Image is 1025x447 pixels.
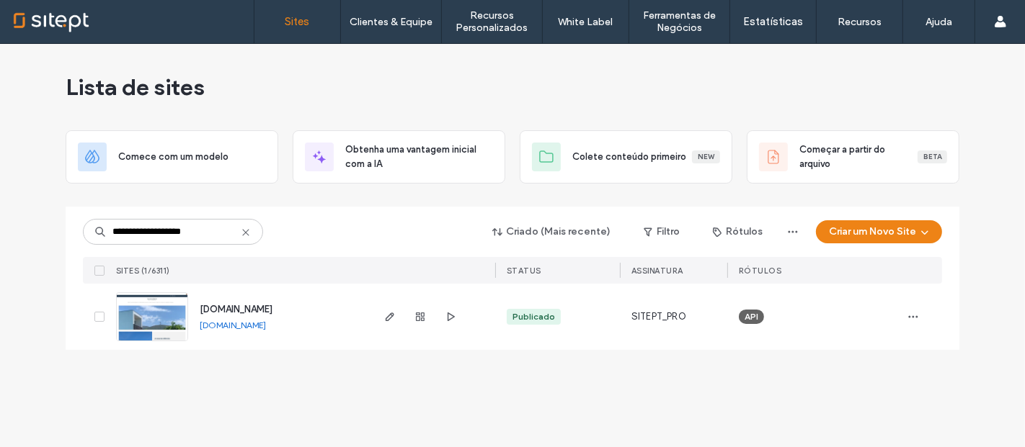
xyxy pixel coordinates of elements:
[918,150,947,163] div: Beta
[66,73,205,101] span: Lista de sites
[631,266,683,276] span: Assinatura
[520,130,732,184] div: Colete conteúdo primeiroNew
[285,15,310,28] label: Sites
[692,150,720,163] div: New
[838,16,882,28] label: Recursos
[442,9,542,34] label: Recursos Personalizados
[350,16,432,28] label: Clientes & Equipe
[32,10,68,23] span: Ajuda
[629,220,694,243] button: Filtro
[512,310,555,323] div: Publicado
[480,220,624,243] button: Criado (Mais recente)
[293,130,505,184] div: Obtenha uma vantagem inicial com a IA
[200,320,266,330] a: [DOMAIN_NAME]
[743,15,803,28] label: Estatísticas
[799,143,918,171] span: Começar a partir do arquivo
[816,220,942,243] button: Criar um Novo Site
[559,16,613,28] label: White Label
[631,310,686,324] span: SITEPT_PRO
[345,143,493,171] span: Obtenha uma vantagem inicial com a IA
[926,16,952,28] label: Ajuda
[572,150,686,164] span: Colete conteúdo primeiro
[629,9,729,34] label: Ferramentas de Negócios
[116,266,170,276] span: Sites (1/6311)
[747,130,959,184] div: Começar a partir do arquivoBeta
[118,150,228,164] span: Comece com um modelo
[507,266,541,276] span: STATUS
[700,220,776,243] button: Rótulos
[745,310,758,323] span: API
[739,266,782,276] span: Rótulos
[66,130,278,184] div: Comece com um modelo
[200,304,272,315] a: [DOMAIN_NAME]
